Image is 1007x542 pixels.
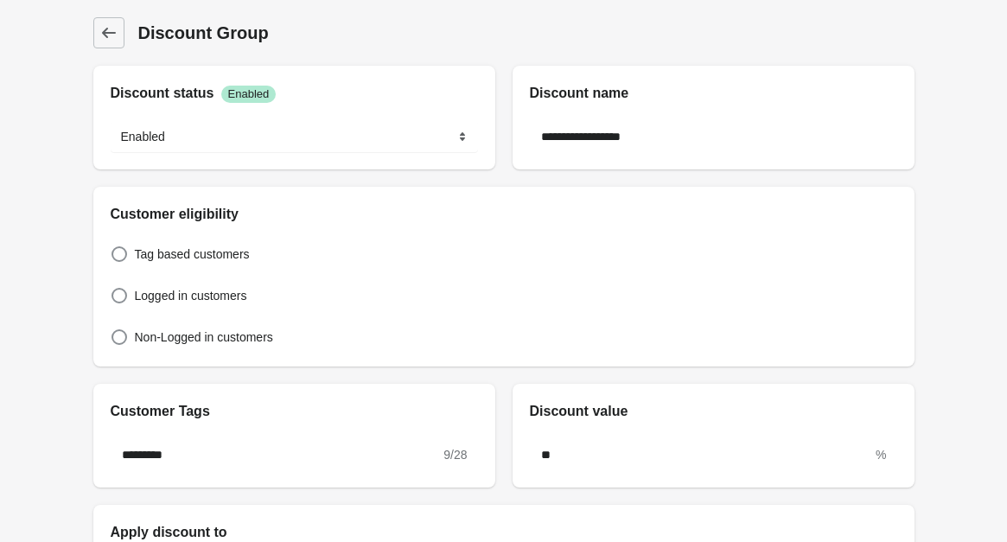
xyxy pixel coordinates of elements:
h1: Discount Group [138,21,915,45]
h2: Discount value [530,401,897,422]
span: Logged in customers [135,287,247,304]
h2: Discount status [111,83,214,104]
div: % [876,444,886,465]
a: Discount Group [93,17,124,48]
h2: Customer Tags [111,401,478,422]
span: Non-Logged in customers [135,328,273,346]
span: Tag based customers [135,245,250,263]
h2: Customer eligibility [111,204,897,225]
h2: Discount name [530,83,897,104]
span: Enabled [228,87,270,101]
